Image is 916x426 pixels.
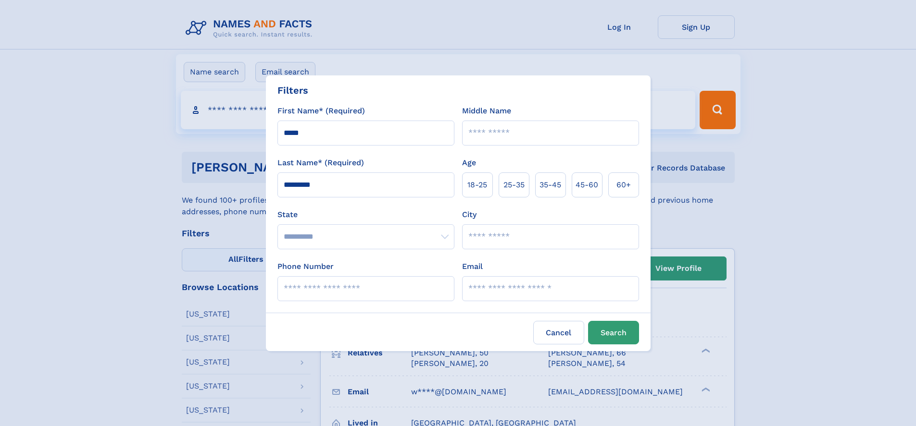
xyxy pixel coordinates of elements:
label: First Name* (Required) [277,105,365,117]
label: Email [462,261,483,272]
label: Cancel [533,321,584,344]
span: 18‑25 [467,179,487,191]
label: Middle Name [462,105,511,117]
div: Filters [277,83,308,97]
button: Search [588,321,639,344]
span: 60+ [616,179,631,191]
label: Age [462,157,476,169]
label: Phone Number [277,261,334,272]
span: 25‑35 [503,179,525,191]
label: State [277,209,454,220]
label: City [462,209,477,220]
span: 45‑60 [576,179,598,191]
label: Last Name* (Required) [277,157,364,169]
span: 35‑45 [540,179,561,191]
